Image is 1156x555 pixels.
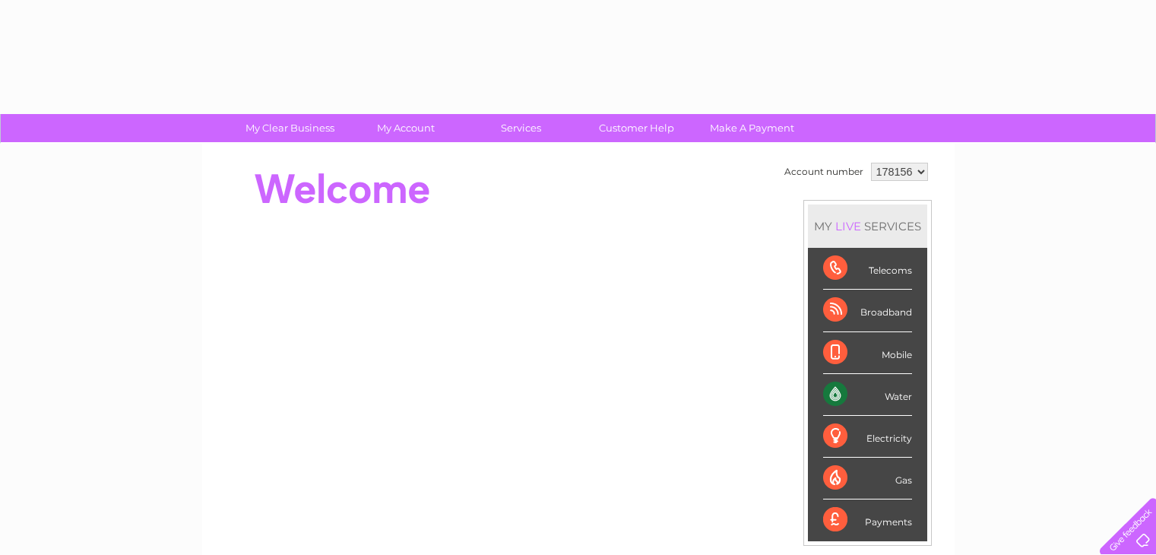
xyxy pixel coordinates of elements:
[823,290,912,331] div: Broadband
[689,114,815,142] a: Make A Payment
[823,374,912,416] div: Water
[823,499,912,541] div: Payments
[823,248,912,290] div: Telecoms
[823,332,912,374] div: Mobile
[823,458,912,499] div: Gas
[781,159,867,185] td: Account number
[343,114,468,142] a: My Account
[574,114,699,142] a: Customer Help
[227,114,353,142] a: My Clear Business
[458,114,584,142] a: Services
[832,219,864,233] div: LIVE
[823,416,912,458] div: Electricity
[808,205,927,248] div: MY SERVICES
